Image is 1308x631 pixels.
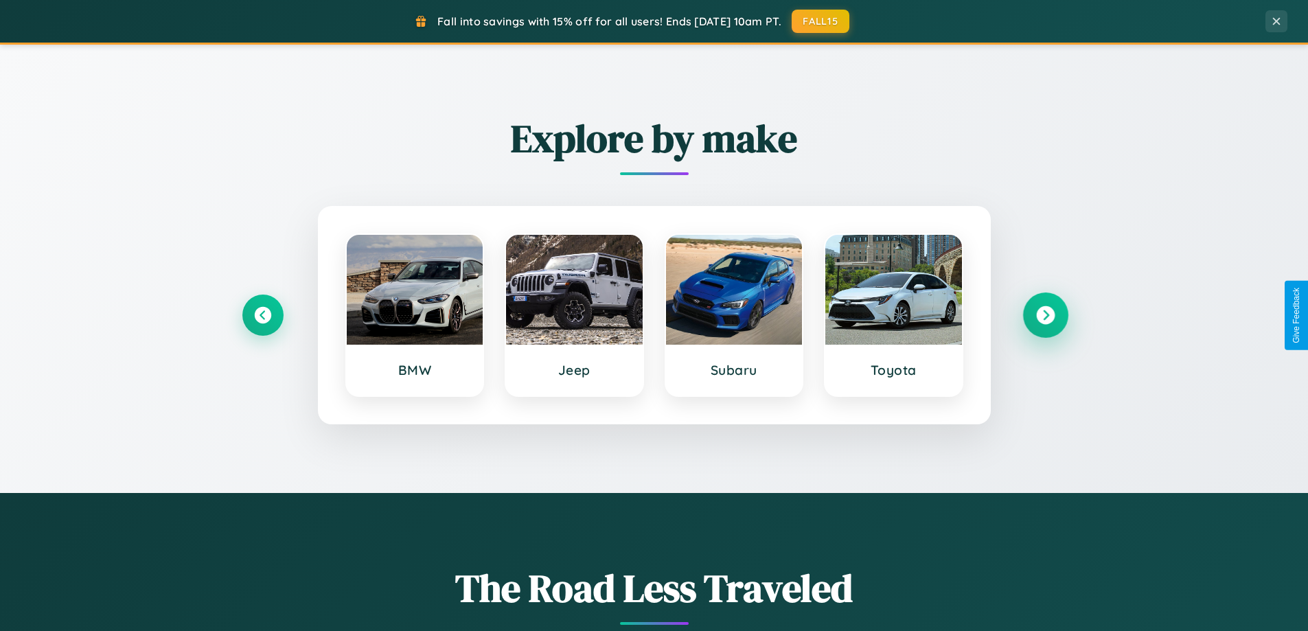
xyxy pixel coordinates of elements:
[680,362,789,378] h3: Subaru
[839,362,948,378] h3: Toyota
[437,14,781,28] span: Fall into savings with 15% off for all users! Ends [DATE] 10am PT.
[792,10,849,33] button: FALL15
[242,562,1066,615] h1: The Road Less Traveled
[242,112,1066,165] h2: Explore by make
[360,362,470,378] h3: BMW
[1292,288,1301,343] div: Give Feedback
[520,362,629,378] h3: Jeep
